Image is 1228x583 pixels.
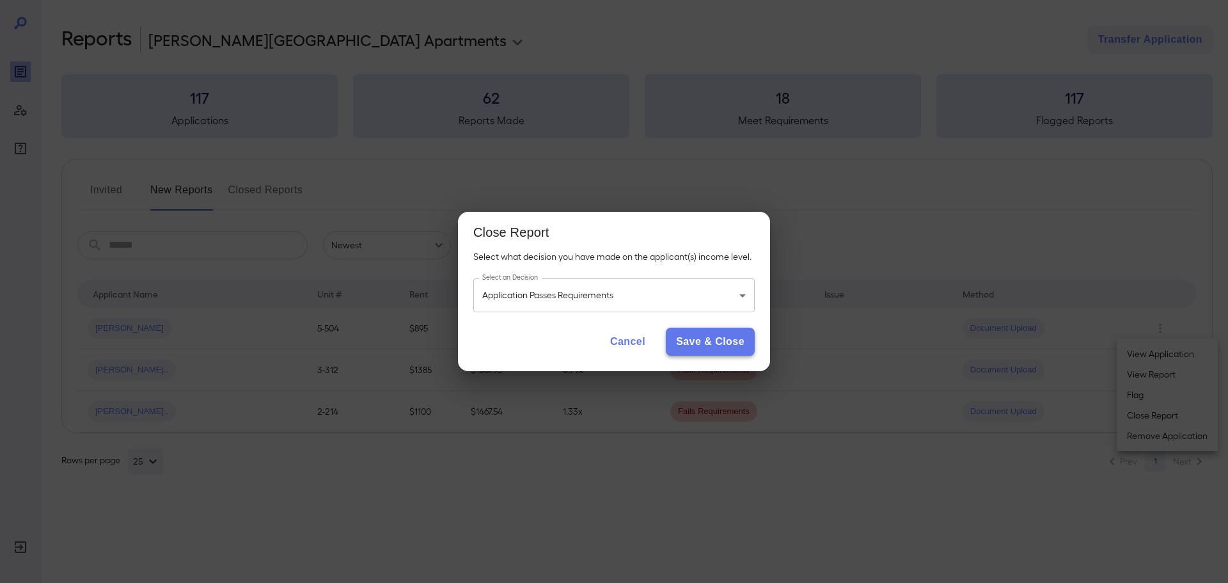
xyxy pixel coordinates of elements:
[473,278,755,312] div: Application Passes Requirements
[600,328,656,356] button: Cancel
[482,273,538,282] label: Select an Decision
[473,250,755,263] p: Select what decision you have made on the applicant(s) income level.
[666,328,755,356] button: Save & Close
[458,212,770,250] h2: Close Report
